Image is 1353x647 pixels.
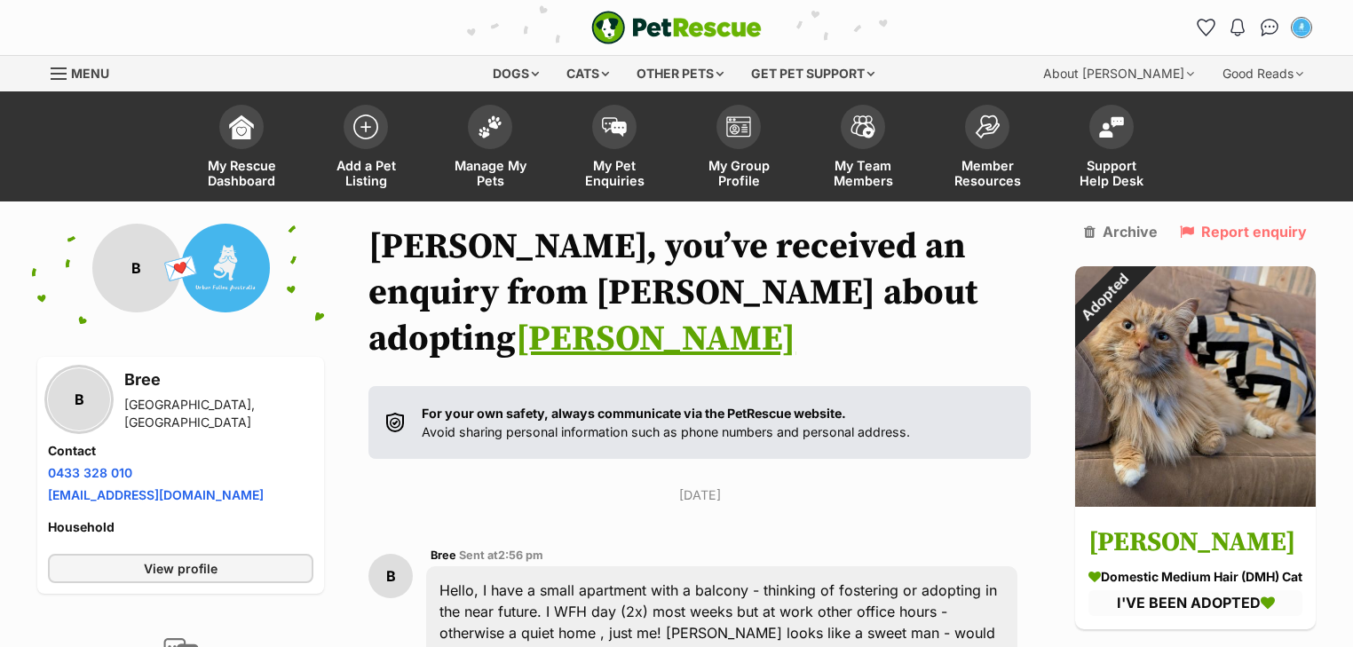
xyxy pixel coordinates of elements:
[1072,158,1151,188] span: Support Help Desk
[498,548,543,562] span: 2:56 pm
[699,158,779,188] span: My Group Profile
[1210,56,1316,91] div: Good Reads
[202,158,281,188] span: My Rescue Dashboard
[480,56,551,91] div: Dogs
[947,158,1027,188] span: Member Resources
[676,96,801,201] a: My Group Profile
[739,56,887,91] div: Get pet support
[161,249,201,288] span: 💌
[1088,591,1302,616] div: I'VE BEEN ADOPTED
[602,117,627,137] img: pet-enquiries-icon-7e3ad2cf08bfb03b45e93fb7055b45f3efa6380592205ae92323e6603595dc1f.svg
[1180,224,1307,240] a: Report enquiry
[1052,243,1159,350] div: Adopted
[48,554,313,583] a: View profile
[552,96,676,201] a: My Pet Enquiries
[554,56,621,91] div: Cats
[1031,56,1207,91] div: About [PERSON_NAME]
[1293,19,1310,36] img: Daniel Lewis profile pic
[431,548,456,562] span: Bree
[124,367,313,392] h3: Bree
[450,158,530,188] span: Manage My Pets
[428,96,552,201] a: Manage My Pets
[591,11,762,44] img: logo-e224e6f780fb5917bec1dbf3a21bbac754714ae5b6737aabdf751b685950b380.svg
[591,11,762,44] a: PetRescue
[48,368,110,430] div: B
[368,554,413,598] div: B
[1088,568,1302,587] div: Domestic Medium Hair (DMH) Cat
[144,559,218,578] span: View profile
[823,158,903,188] span: My Team Members
[179,96,304,201] a: My Rescue Dashboard
[368,485,1031,504] p: [DATE]
[459,548,543,562] span: Sent at
[1287,13,1316,42] button: My account
[851,115,875,138] img: team-members-icon-5396bd8760b3fe7c0b43da4ab00e1e3bb1a5d9ba89233759b79545d2d3fc5d0d.svg
[181,224,270,312] img: Urban Feline Australia profile pic
[422,406,846,421] strong: For your own safety, always communicate via the PetRescue website.
[925,96,1049,201] a: Member Resources
[326,158,406,188] span: Add a Pet Listing
[801,96,925,201] a: My Team Members
[624,56,736,91] div: Other pets
[1075,510,1316,629] a: [PERSON_NAME] Domestic Medium Hair (DMH) Cat I'VE BEEN ADOPTED
[304,96,428,201] a: Add a Pet Listing
[1088,524,1302,564] h3: [PERSON_NAME]
[71,66,109,81] span: Menu
[1075,493,1316,510] a: Adopted
[124,396,313,431] div: [GEOGRAPHIC_DATA], [GEOGRAPHIC_DATA]
[1191,13,1220,42] a: Favourites
[48,442,313,460] h4: Contact
[516,317,795,361] a: [PERSON_NAME]
[478,115,502,138] img: manage-my-pets-icon-02211641906a0b7f246fdf0571729dbe1e7629f14944591b6c1af311fb30b64b.svg
[1223,13,1252,42] button: Notifications
[1084,224,1158,240] a: Archive
[353,114,378,139] img: add-pet-listing-icon-0afa8454b4691262ce3f59096e99ab1cd57d4a30225e0717b998d2c9b9846f56.svg
[1255,13,1284,42] a: Conversations
[1191,13,1316,42] ul: Account quick links
[51,56,122,88] a: Menu
[48,518,313,536] h4: Household
[1230,19,1245,36] img: notifications-46538b983faf8c2785f20acdc204bb7945ddae34d4c08c2a6579f10ce5e182be.svg
[1099,116,1124,138] img: help-desk-icon-fdf02630f3aa405de69fd3d07c3f3aa587a6932b1a1747fa1d2bba05be0121f9.svg
[48,465,132,480] a: 0433 328 010
[48,487,264,502] a: [EMAIL_ADDRESS][DOMAIN_NAME]
[92,224,181,312] div: B
[1075,266,1316,507] img: Henry
[574,158,654,188] span: My Pet Enquiries
[229,114,254,139] img: dashboard-icon-eb2f2d2d3e046f16d808141f083e7271f6b2e854fb5c12c21221c1fb7104beca.svg
[726,116,751,138] img: group-profile-icon-3fa3cf56718a62981997c0bc7e787c4b2cf8bcc04b72c1350f741eb67cf2f40e.svg
[368,224,1031,362] h1: [PERSON_NAME], you’ve received an enquiry from [PERSON_NAME] about adopting
[1049,96,1174,201] a: Support Help Desk
[975,114,1000,138] img: member-resources-icon-8e73f808a243e03378d46382f2149f9095a855e16c252ad45f914b54edf8863c.svg
[422,404,910,442] p: Avoid sharing personal information such as phone numbers and personal address.
[1261,19,1279,36] img: chat-41dd97257d64d25036548639549fe6c8038ab92f7586957e7f3b1b290dea8141.svg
